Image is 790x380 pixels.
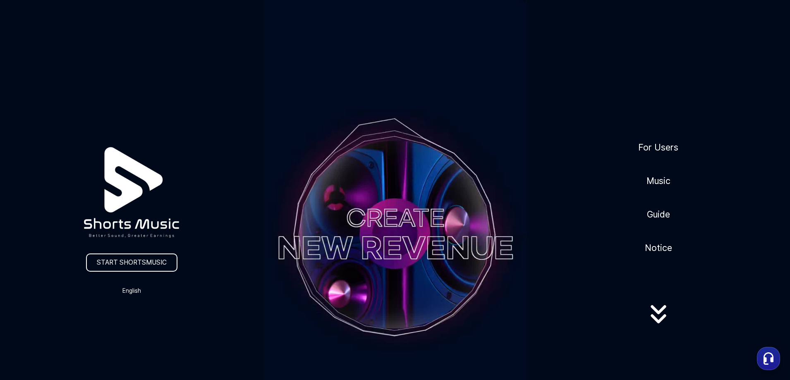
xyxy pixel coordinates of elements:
[69,275,93,282] span: Messages
[635,137,682,158] a: For Users
[644,204,673,225] a: Guide
[55,262,107,283] a: Messages
[2,262,55,283] a: Home
[21,275,36,281] span: Home
[86,253,177,272] a: START SHORTSMUSIC
[64,125,199,260] img: logo
[107,262,159,283] a: Settings
[112,285,151,296] button: English
[122,275,143,281] span: Settings
[642,238,675,258] a: Notice
[643,171,674,191] a: Music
